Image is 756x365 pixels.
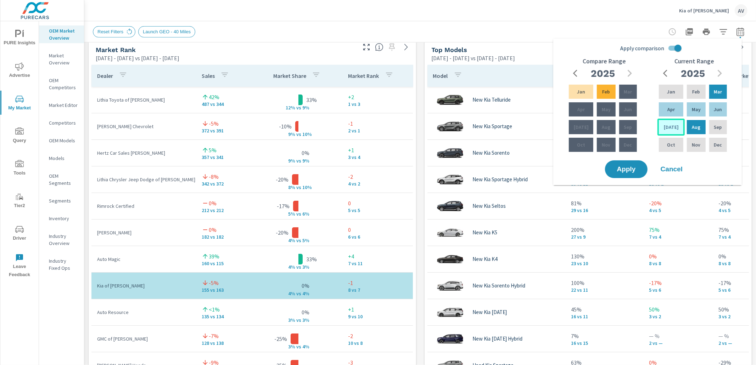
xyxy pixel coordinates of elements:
p: Apr [577,106,585,113]
p: New Kia Seltos [473,203,506,209]
span: Market Rank shows you how you rank, in terms of sales, to other dealerships in your market. “Mark... [375,43,383,51]
p: 81% [571,199,638,207]
p: 212 vs 212 [202,207,248,213]
p: 39% [209,252,219,261]
p: Mar [714,88,722,95]
p: Hertz Car Sales [PERSON_NAME] [97,149,190,156]
p: Dec [714,141,722,148]
p: Jan [667,88,675,95]
p: s 10% [299,184,316,191]
p: Jun [714,106,722,113]
p: 0% [302,308,310,316]
div: Reset Filters [93,26,135,38]
img: glamour [436,302,464,323]
p: 23 vs 10 [571,261,638,266]
p: 16 vs 11 [571,314,638,319]
button: Cancel [650,160,693,178]
p: -17% [649,279,707,287]
span: Tier2 [2,193,37,210]
p: Nov [692,141,700,148]
p: 4% v [281,291,299,297]
p: 2 vs 1 [348,128,407,133]
p: 13 vs 2 [649,181,707,187]
p: 39 vs 11 [571,181,638,187]
h2: 2025 [591,67,615,80]
p: Market Rank [348,72,379,79]
p: Lithia Chrysler Jeep Dodge of [PERSON_NAME] [97,176,190,183]
p: Oct [667,141,675,148]
div: OEM Competitors [39,75,84,93]
p: Industry Fixed Ops [49,257,78,272]
p: s 9% [299,105,316,111]
p: +1 [348,146,407,154]
p: 3 vs 2 [649,314,707,319]
p: GMC of [PERSON_NAME] [97,335,190,342]
button: Select Date Range [733,25,747,39]
p: -5% [209,279,219,287]
img: glamour [436,142,464,164]
p: New Kia [DATE] Hybrid [473,336,523,342]
p: Feb [692,88,700,95]
p: 8 vs 8 [649,261,707,266]
p: Rimrock Certified [97,203,190,210]
p: s 6% [299,211,316,217]
p: 3% v [281,344,299,350]
p: 5 vs 6 [649,287,707,293]
p: Jun [624,106,632,113]
div: Inventory [39,213,84,224]
p: 0% [302,149,310,157]
span: Apply [612,166,640,172]
p: OEM Market Overview [49,27,78,41]
p: 33% [306,96,317,104]
p: s 10% [299,131,316,138]
p: Nov [602,141,610,148]
p: 5 vs 5 [348,207,407,213]
p: -2 [348,172,407,181]
p: -8% [209,172,219,181]
p: Model [433,72,448,79]
p: Aug [692,124,700,131]
p: 27 vs 9 [571,234,638,240]
p: New Kia [DATE] [473,309,507,315]
p: 8 vs 7 [348,287,407,293]
p: 1 vs 3 [348,101,407,107]
p: 10 vs 8 [348,340,407,346]
p: 0% [209,199,217,207]
p: 4% v [281,238,299,244]
p: Oct [577,141,585,148]
p: -20% [276,175,289,184]
p: s 9% [299,158,316,164]
p: 200% [571,226,638,234]
img: glamour [436,222,464,243]
p: -7% [209,332,219,340]
div: OEM Market Overview [39,25,84,43]
p: +1 [348,305,407,314]
p: 100% [571,279,638,287]
h6: Compare Range [583,58,626,65]
p: -17% [277,202,290,210]
button: Apply [605,160,648,178]
p: 5% v [281,211,299,217]
p: [PERSON_NAME] Chevrolet [97,123,190,130]
p: s 5% [299,238,316,244]
p: [DATE] [574,124,589,131]
p: 0 [348,199,407,207]
p: 16 vs 15 [571,340,638,346]
p: Kia of [PERSON_NAME] [97,282,190,289]
p: OEM Models [49,137,78,144]
p: Market Share [273,72,306,79]
p: 9% v [281,158,299,164]
p: Apr [667,106,675,113]
p: 5% [209,146,217,154]
span: Driver [2,225,37,243]
div: Market Editor [39,100,84,110]
p: Dec [624,141,632,148]
p: 3% v [281,317,299,324]
p: 4 vs 2 [348,181,407,187]
p: Kia of [PERSON_NAME] [679,7,729,14]
p: 2 vs — [649,340,707,346]
p: New Kia K5 [473,229,498,236]
p: 342 vs 372 [202,181,248,187]
p: 22 vs 11 [571,287,638,293]
a: See more details in report [736,41,747,53]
